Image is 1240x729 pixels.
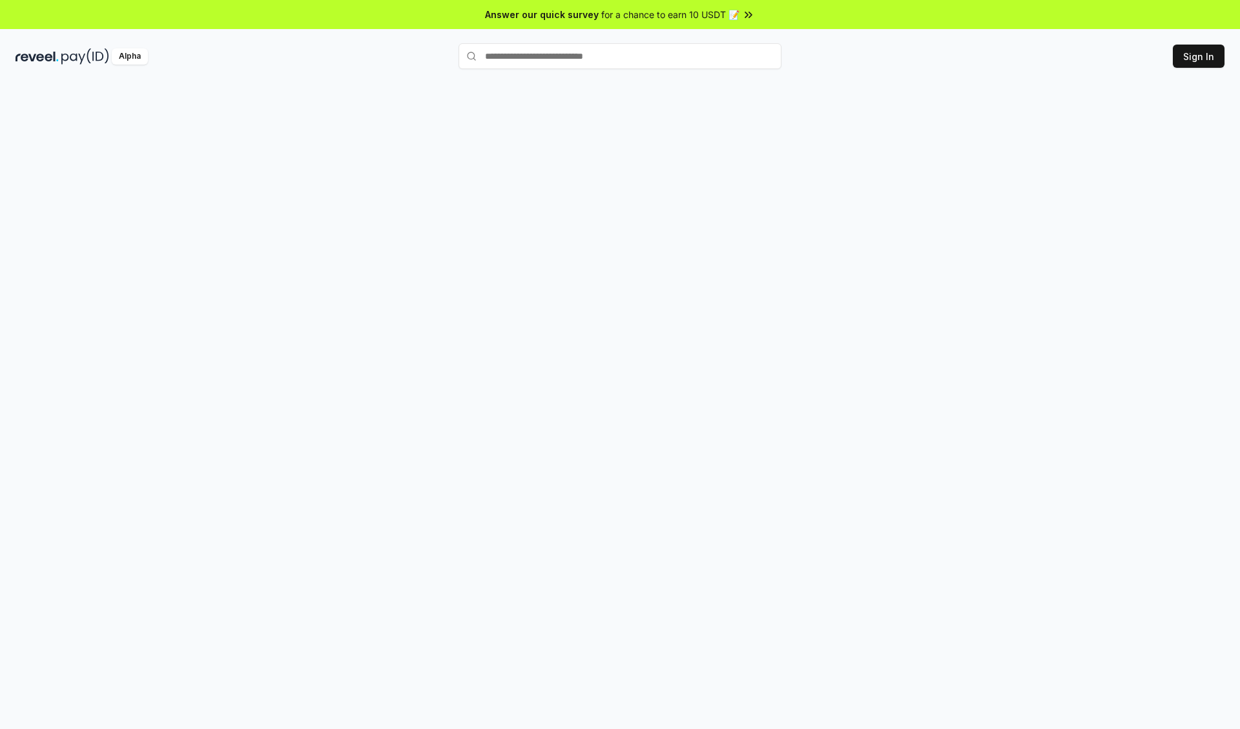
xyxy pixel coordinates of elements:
div: Alpha [112,48,148,65]
span: Answer our quick survey [485,8,599,21]
button: Sign In [1173,45,1224,68]
img: pay_id [61,48,109,65]
span: for a chance to earn 10 USDT 📝 [601,8,739,21]
img: reveel_dark [15,48,59,65]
